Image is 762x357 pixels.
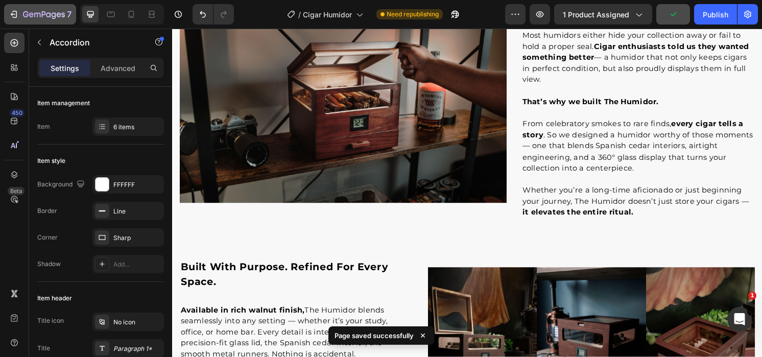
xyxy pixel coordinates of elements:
div: Beta [8,187,25,195]
span: Need republishing [387,10,439,19]
p: The Humidor blends seamlessly into any setting — whether it’s your study, office, or home bar. Ev... [9,287,249,345]
p: Most humidors either hide your collection away or fail to hold a proper seal. — a humidor that no... [364,2,604,59]
strong: it elevates the entire ritual. [364,186,479,196]
iframe: Intercom live chat [727,307,752,331]
strong: every cigar tells a story [364,94,593,115]
p: Settings [51,63,79,74]
button: 1 product assigned [554,4,652,25]
span: / [298,9,301,20]
button: 7 [4,4,76,25]
div: Undo/Redo [193,4,234,25]
button: Publish [694,4,737,25]
div: FFFFFF [113,180,161,189]
div: Publish [703,9,728,20]
div: Line [113,207,161,216]
div: Title [37,344,50,353]
div: Item management [37,99,90,108]
p: Whether you’re a long-time aficionado or just beginning your journey, The Humidor doesn’t just st... [364,162,604,197]
div: 6 items [113,123,161,132]
div: Shadow [37,259,61,269]
p: Accordion [50,36,136,49]
p: From celebratory smokes to rare finds, . So we designed a humidor worthy of those moments — one t... [364,93,604,151]
p: Advanced [101,63,135,74]
span: 1 [748,292,756,300]
strong: Cigar enthusiasts told us they wanted something better [364,14,599,35]
span: Cigar Humidor [303,9,352,20]
strong: That’s why we built The Humidor. [364,71,505,81]
div: Item header [37,294,72,303]
p: Page saved successfully [335,330,414,341]
div: Title icon [37,316,64,325]
div: Border [37,206,57,216]
div: Paragraph 1* [113,344,161,353]
div: Item [37,122,50,131]
span: 1 product assigned [563,9,629,20]
strong: Available in rich walnut finish, [9,288,137,297]
div: No icon [113,318,161,327]
div: Corner [37,233,58,242]
iframe: Design area [172,29,762,357]
div: Sharp [113,233,161,243]
div: Add... [113,260,161,269]
p: 7 [67,8,72,20]
div: 450 [10,109,25,117]
div: Item style [37,156,65,165]
p: built with purpose. refined for every space. [9,240,249,271]
div: Background [37,178,87,192]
